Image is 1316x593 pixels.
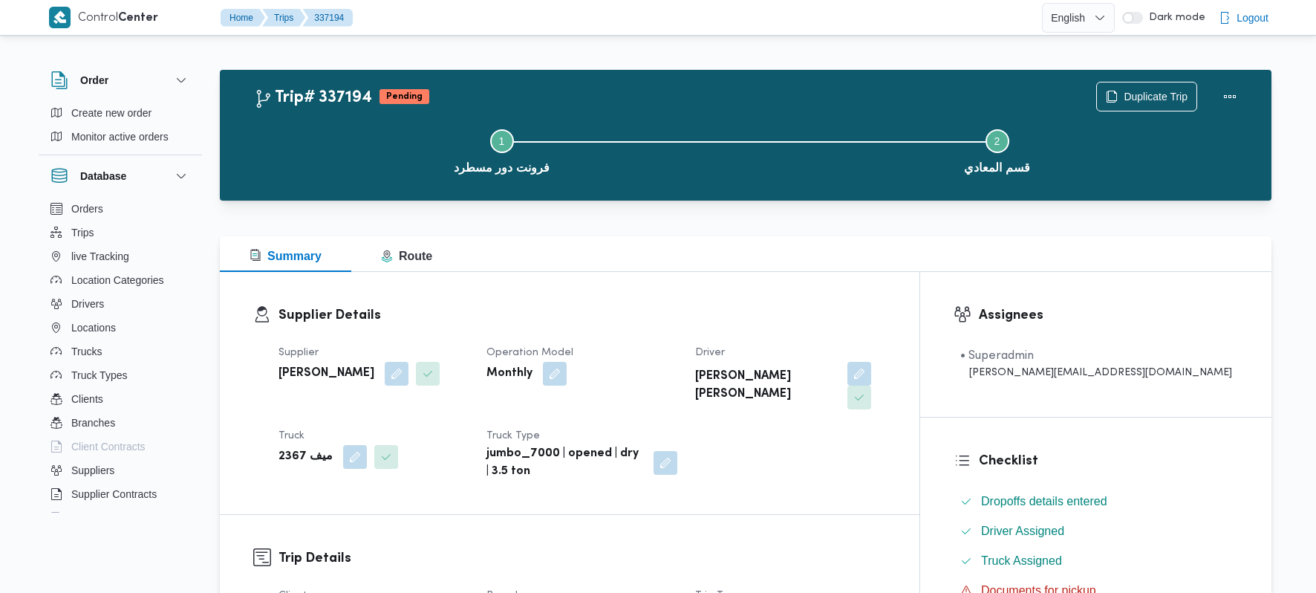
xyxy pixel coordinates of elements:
h3: Assignees [979,305,1238,325]
b: [PERSON_NAME] [278,365,374,383]
span: Duplicate Trip [1124,88,1188,106]
b: [PERSON_NAME] [PERSON_NAME] [695,368,837,404]
span: Trucks [71,343,102,360]
button: قسم المعادي [749,111,1245,189]
button: live Tracking [45,244,196,268]
h3: Checklist [979,451,1238,471]
button: Location Categories [45,268,196,292]
span: Trips [71,224,94,242]
button: Locations [45,316,196,340]
span: Supplier Contracts [71,485,157,503]
span: Driver Assigned [981,522,1064,540]
h2: Trip# 337194 [254,88,372,108]
button: Suppliers [45,458,196,482]
span: Dropoffs details entered [981,495,1107,508]
span: Operation Model [486,348,573,357]
div: [PERSON_NAME][EMAIL_ADDRESS][DOMAIN_NAME] [960,365,1232,380]
button: Truck Types [45,363,196,387]
span: Driver Assigned [981,525,1064,537]
span: Truck Types [71,366,127,384]
button: Dropoffs details entered [954,490,1238,513]
span: Drivers [71,295,104,313]
div: Database [39,197,202,519]
button: Order [51,71,190,89]
span: Driver [695,348,725,357]
button: Driver Assigned [954,519,1238,543]
span: Location Categories [71,271,164,289]
div: • Superadmin [960,347,1232,365]
span: Truck [278,431,304,441]
span: Client Contracts [71,438,146,456]
span: Suppliers [71,461,114,479]
button: فرونت دور مسطرد [254,111,749,189]
button: Branches [45,411,196,435]
h3: Trip Details [278,548,886,568]
button: Trips [45,221,196,244]
span: Clients [71,390,103,408]
span: live Tracking [71,247,129,265]
button: 337194 [302,9,353,27]
span: Supplier [278,348,319,357]
button: Orders [45,197,196,221]
button: Devices [45,506,196,530]
b: Pending [386,92,423,101]
span: Truck Assigned [981,552,1062,570]
span: Pending [380,89,429,104]
span: Monitor active orders [71,128,169,146]
span: Dark mode [1143,12,1205,24]
span: Dropoffs details entered [981,493,1107,511]
span: Truck Type [486,431,540,441]
span: Branches [71,414,115,432]
h3: Supplier Details [278,305,886,325]
button: Clients [45,387,196,411]
img: X8yXhbKr1z7QwAAAABJRU5ErkJggg== [49,7,71,28]
button: Trips [262,9,305,27]
span: قسم المعادي [964,159,1029,177]
button: Client Contracts [45,435,196,458]
button: Supplier Contracts [45,482,196,506]
span: Locations [71,319,116,337]
span: 1 [499,135,505,147]
button: Create new order [45,101,196,125]
button: Trucks [45,340,196,363]
button: Drivers [45,292,196,316]
b: jumbo_7000 | opened | dry | 3.5 ton [486,445,642,481]
span: Logout [1237,9,1268,27]
span: • Superadmin mohamed.nabil@illa.com.eg [960,347,1232,380]
span: Route [381,250,432,262]
span: Create new order [71,104,152,122]
div: Order [39,101,202,155]
span: Orders [71,200,103,218]
span: Summary [250,250,322,262]
button: Logout [1213,3,1274,33]
button: Monitor active orders [45,125,196,149]
button: Actions [1215,82,1245,111]
button: Truck Assigned [954,549,1238,573]
span: Truck Assigned [981,554,1062,567]
h3: Database [80,167,126,185]
span: Devices [71,509,108,527]
span: فرونت دور مسطرد [454,159,550,177]
b: Monthly [486,365,532,383]
h3: Order [80,71,108,89]
span: 2 [994,135,1000,147]
b: ميف 2367 [278,448,333,466]
button: Home [221,9,265,27]
button: Database [51,167,190,185]
b: Center [118,13,158,24]
button: Duplicate Trip [1096,82,1197,111]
